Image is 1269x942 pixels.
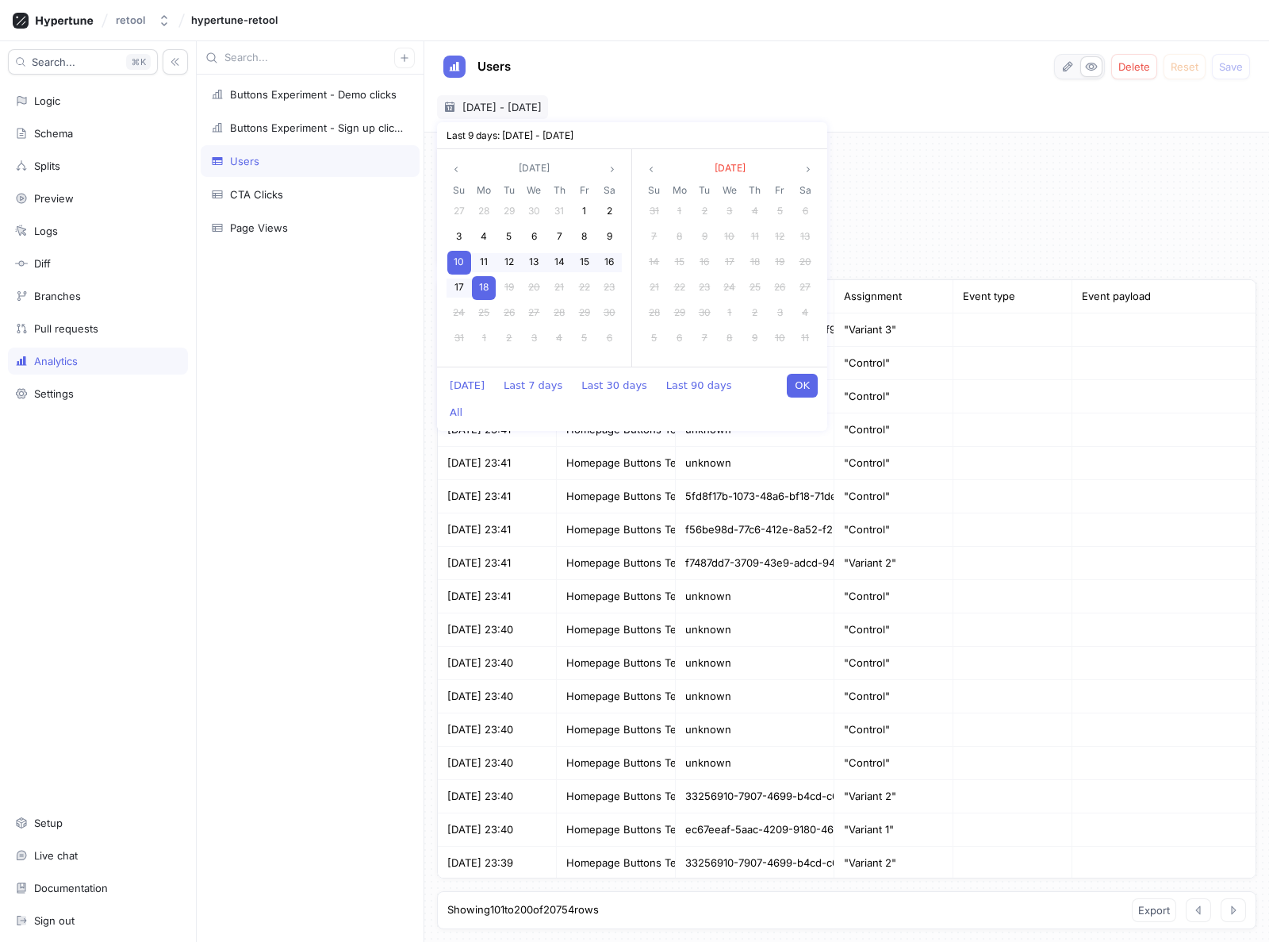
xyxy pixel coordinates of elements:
[667,225,692,250] div: 08 Sep 2025
[1164,54,1206,79] button: Reset
[572,275,597,301] div: 22 Aug 2025
[572,301,597,326] div: 29 Aug 2025
[596,301,622,326] div: 30 Aug 2025
[547,200,571,224] div: 31
[442,401,470,425] button: All
[522,327,546,351] div: 3
[581,332,587,344] span: 5
[546,326,572,352] div: 04 Sep 2025
[547,327,571,351] div: 4
[478,205,489,217] span: 28
[230,121,403,134] div: Buttons Experiment - Sign up clicks
[596,326,622,352] div: 06 Sep 2025
[718,225,742,249] div: 10
[573,374,655,398] button: Last 30 days
[642,275,667,301] div: 21 Sep 2025
[1212,54,1250,79] button: Save
[454,256,464,267] span: 10
[793,200,817,224] div: 6
[727,306,731,318] span: 1
[506,230,512,242] span: 5
[573,302,596,325] div: 29
[742,199,768,225] div: 04 Sep 2025
[547,225,571,249] div: 7
[497,200,521,224] div: 29
[668,200,692,224] div: 1
[792,301,818,326] div: 04 Oct 2025
[1118,62,1150,71] span: Delete
[472,326,497,352] div: 01 Sep 2025
[472,301,497,326] div: 25 Aug 2025
[480,256,488,267] span: 11
[792,275,818,301] div: 27 Sep 2025
[572,225,597,250] div: 08 Aug 2025
[802,306,808,318] span: 4
[573,225,596,249] div: 8
[775,230,784,242] span: 12
[742,326,768,352] div: 09 Oct 2025
[651,332,657,344] span: 5
[751,230,759,242] span: 11
[447,199,472,225] div: 27 Jul 2025
[642,301,667,326] div: 28 Sep 2025
[717,250,742,275] div: 17 Sep 2025
[477,60,511,73] span: Users
[496,301,522,326] div: 26 Aug 2025
[607,205,612,217] span: 2
[768,326,793,352] div: 10 Oct 2025
[447,159,466,179] button: angle left
[768,225,793,250] div: 12 Sep 2025
[743,251,767,275] div: 18
[191,14,278,25] span: hypertune-retool
[742,275,768,301] div: 25 Sep 2025
[677,230,682,242] span: 8
[642,327,666,351] div: 5
[674,281,685,293] span: 22
[742,250,768,275] div: 18 Sep 2025
[692,302,716,325] div: 30
[478,306,489,318] span: 25
[677,205,681,217] span: 1
[787,374,818,398] button: OK
[1171,62,1198,71] span: Reset
[668,327,692,351] div: 6
[597,225,621,249] div: 9
[447,225,471,249] div: 3
[608,164,617,174] svg: angle right
[522,251,546,275] div: 13
[768,327,792,351] div: 10
[768,276,792,300] div: 26
[531,332,537,344] span: 3
[529,256,539,267] span: 13
[604,306,615,318] span: 30
[702,332,707,344] span: 7
[667,301,692,326] div: 29 Sep 2025
[8,49,158,75] button: Search...K
[799,281,811,293] span: 27
[718,276,742,300] div: 24
[1219,62,1243,71] span: Save
[699,306,711,318] span: 30
[607,332,612,344] span: 6
[596,199,622,225] div: 02 Aug 2025
[447,275,472,301] div: 17 Aug 2025
[442,374,493,398] button: [DATE]
[642,326,667,352] div: 05 Oct 2025
[34,127,73,140] div: Schema
[573,251,596,275] div: 15
[667,199,692,225] div: 01 Sep 2025
[743,200,767,224] div: 4
[702,205,707,217] span: 2
[717,326,742,352] div: 08 Oct 2025
[692,250,717,275] div: 16 Sep 2025
[522,301,547,326] div: 27 Aug 2025
[692,199,717,225] div: 02 Sep 2025
[658,374,740,398] button: Last 90 days
[1138,905,1170,915] span: Export
[531,230,537,242] span: 6
[554,256,565,267] span: 14
[230,155,259,167] div: Users
[447,251,471,275] div: 10
[792,199,818,225] div: 06 Sep 2025
[718,251,742,275] div: 17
